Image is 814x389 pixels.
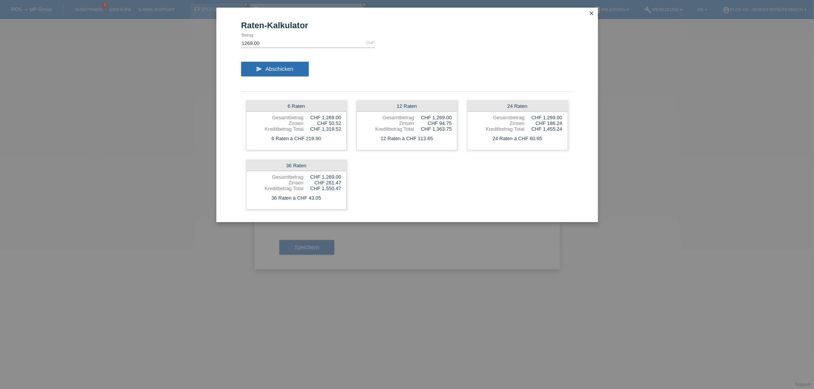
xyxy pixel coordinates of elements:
div: 6 Raten [247,101,347,112]
div: CHF 186.24 [525,120,563,126]
div: CHF 281.47 [303,180,341,186]
div: CHF [366,40,375,45]
div: Kreditbetrag Total [251,126,304,132]
div: 24 Raten à CHF 60.65 [467,134,567,144]
div: Kreditbetrag Total [362,126,414,132]
div: Gesamtbetrag [362,115,414,120]
div: CHF 1,269.00 [303,115,341,120]
div: 24 Raten [467,101,567,112]
div: 12 Raten à CHF 113.65 [357,134,457,144]
div: CHF 1,269.00 [414,115,452,120]
div: 6 Raten à CHF 219.90 [247,134,347,144]
div: CHF 1,363.75 [414,126,452,132]
div: Kreditbetrag Total [472,126,525,132]
div: Zinsen [251,180,304,186]
div: CHF 1,269.00 [525,115,563,120]
div: Zinsen [362,120,414,126]
div: CHF 50.52 [303,120,341,126]
div: Gesamtbetrag [472,115,525,120]
div: CHF 1,550.47 [303,186,341,191]
div: CHF 1,269.00 [303,174,341,180]
div: 36 Raten [247,160,347,171]
i: send [256,66,263,72]
i: close [589,10,595,16]
a: close [587,10,597,18]
span: Abschicken [266,66,293,72]
div: 36 Raten à CHF 43.05 [247,193,347,203]
h1: Raten-Kalkulator [241,21,573,30]
div: Gesamtbetrag [251,174,304,180]
button: send Abschicken [241,62,309,76]
div: Zinsen [251,120,304,126]
div: CHF 1,455.24 [525,126,563,132]
div: Zinsen [472,120,525,126]
div: Kreditbetrag Total [251,186,304,191]
div: CHF 94.75 [414,120,452,126]
div: CHF 1,319.52 [303,126,341,132]
div: Gesamtbetrag [251,115,304,120]
div: 12 Raten [357,101,457,112]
